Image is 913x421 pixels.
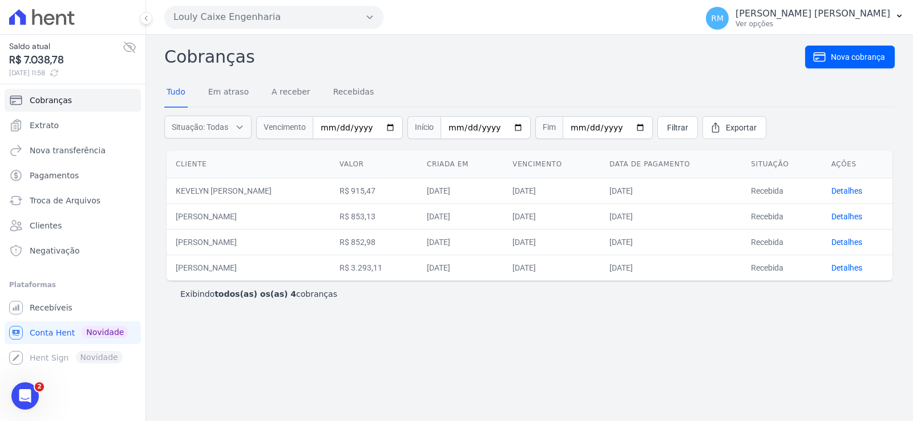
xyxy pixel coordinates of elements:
[418,178,503,203] td: [DATE]
[742,178,822,203] td: Recebida
[535,116,563,139] span: Fim
[711,14,724,22] span: RM
[330,150,418,178] th: Valor
[30,170,79,181] span: Pagamentos
[831,263,862,272] a: Detalhes
[164,78,188,108] a: Tudo
[503,203,600,229] td: [DATE]
[503,150,600,178] th: Vencimento
[167,229,330,255] td: [PERSON_NAME]
[742,229,822,255] td: Recebida
[30,95,72,106] span: Cobranças
[30,302,72,313] span: Recebíveis
[600,255,742,280] td: [DATE]
[702,116,766,139] a: Exportar
[330,229,418,255] td: R$ 852,98
[330,255,418,280] td: R$ 3.293,11
[331,78,377,108] a: Recebidas
[600,150,742,178] th: Data de pagamento
[9,68,123,78] span: [DATE] 11:58
[30,245,80,256] span: Negativação
[167,203,330,229] td: [PERSON_NAME]
[600,229,742,255] td: [DATE]
[256,116,313,139] span: Vencimento
[657,116,698,139] a: Filtrar
[9,52,123,68] span: R$ 7.038,78
[9,89,136,369] nav: Sidebar
[5,164,141,187] a: Pagamentos
[5,296,141,319] a: Recebíveis
[206,78,251,108] a: Em atraso
[5,239,141,262] a: Negativação
[35,382,44,391] span: 2
[269,78,313,108] a: A receber
[82,326,128,338] span: Novidade
[5,214,141,237] a: Clientes
[172,121,228,133] span: Situação: Todas
[418,229,503,255] td: [DATE]
[30,120,59,131] span: Extrato
[180,288,337,300] p: Exibindo cobranças
[742,150,822,178] th: Situação
[600,178,742,203] td: [DATE]
[5,89,141,112] a: Cobranças
[330,203,418,229] td: R$ 853,13
[30,327,75,338] span: Conta Hent
[9,278,136,292] div: Plataformas
[164,44,805,70] h2: Cobranças
[503,178,600,203] td: [DATE]
[167,255,330,280] td: [PERSON_NAME]
[736,8,890,19] p: [PERSON_NAME] [PERSON_NAME]
[30,195,100,206] span: Troca de Arquivos
[164,6,383,28] button: Louly Caixe Engenharia
[30,145,106,156] span: Nova transferência
[831,212,862,221] a: Detalhes
[503,255,600,280] td: [DATE]
[167,178,330,203] td: KEVELYN [PERSON_NAME]
[330,178,418,203] td: R$ 915,47
[5,114,141,137] a: Extrato
[418,203,503,229] td: [DATE]
[600,203,742,229] td: [DATE]
[9,40,123,52] span: Saldo atual
[11,382,39,410] iframe: Intercom live chat
[805,46,895,68] a: Nova cobrança
[407,116,441,139] span: Início
[5,139,141,162] a: Nova transferência
[5,321,141,344] a: Conta Hent Novidade
[167,150,330,178] th: Cliente
[742,203,822,229] td: Recebida
[5,189,141,212] a: Troca de Arquivos
[418,150,503,178] th: Criada em
[215,289,296,299] b: todos(as) os(as) 4
[736,19,890,28] p: Ver opções
[30,220,62,231] span: Clientes
[697,2,913,34] button: RM [PERSON_NAME] [PERSON_NAME] Ver opções
[831,238,862,247] a: Detalhes
[831,186,862,195] a: Detalhes
[831,51,885,63] span: Nova cobrança
[742,255,822,280] td: Recebida
[822,150,892,178] th: Ações
[418,255,503,280] td: [DATE]
[667,122,688,133] span: Filtrar
[164,116,252,138] button: Situação: Todas
[503,229,600,255] td: [DATE]
[726,122,757,133] span: Exportar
